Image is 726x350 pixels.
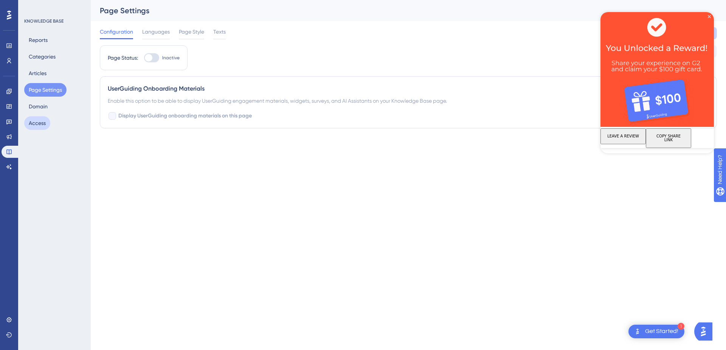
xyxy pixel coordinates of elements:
div: UserGuiding Onboarding Materials [108,84,709,93]
span: Display UserGuiding onboarding materials on this page [118,111,252,120]
span: Inactive [162,55,180,61]
div: KNOWLEDGE BASE [24,18,64,24]
button: Page Settings [24,83,67,97]
div: 1 [678,323,684,330]
span: Need Help? [18,2,47,11]
button: Categories [24,50,60,63]
button: COPY SHARE LINK [45,116,91,136]
div: Open Get Started! checklist, remaining modules: 1 [628,325,684,338]
div: Close Preview [107,3,110,6]
button: Articles [24,66,51,80]
button: Reports [24,33,52,47]
button: Access [24,116,50,130]
div: Page Settings [100,5,698,16]
span: Texts [213,27,226,36]
div: Get Started! [645,327,678,336]
div: Page Status: [108,53,138,62]
button: Domain [24,100,52,113]
span: Configuration [100,27,133,36]
div: Enable this option to be able to display UserGuiding engagement materials, widgets, surveys, and ... [108,96,709,105]
span: Page Style [179,27,204,36]
span: Languages [142,27,170,36]
img: launcher-image-alternative-text [633,327,642,336]
iframe: UserGuiding AI Assistant Launcher [694,320,717,343]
